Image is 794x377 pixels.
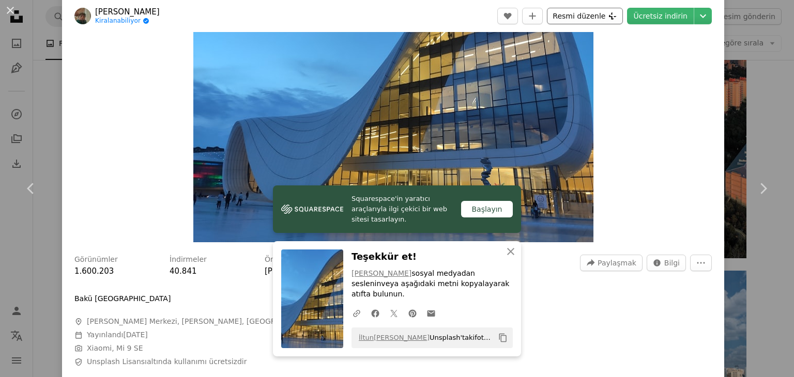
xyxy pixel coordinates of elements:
[95,7,160,17] a: [PERSON_NAME]
[74,8,91,24] img: İltun Hüseyinli'nin profiline git
[475,334,503,341] font: fotoğrafı
[403,303,422,323] a: Pinterest'te paylaş
[74,255,118,263] font: Görünümler
[352,195,447,223] font: Squarespace'in yaratıcı araçlarıyla ilgi çekici bir web sitesi tasarlayın.
[123,331,147,339] font: [DATE]
[494,329,512,347] button: Panoya kopyala
[87,331,123,339] font: Yayınlandı
[690,255,712,271] button: Daha Fazla Eylem
[170,266,197,276] font: 40.841
[352,269,475,288] font: sosyal medyadan seslenin
[664,259,680,267] font: Bilgi
[273,185,521,233] a: Squarespace'in yaratıcı araçlarıyla ilgi çekici bir web sitesi tasarlayın.Başlayın
[430,334,475,341] font: Unsplash'taki
[374,334,430,341] a: [PERSON_NAME]
[647,255,686,271] button: Bu görselle ilgili istatistikler
[366,303,385,323] a: Facebook'ta paylaş
[74,294,171,303] font: Bakü [GEOGRAPHIC_DATA]
[497,8,518,24] button: Beğenmek
[74,266,114,276] font: 1.600.203
[627,8,694,24] a: Ücretsiz indirin
[352,279,509,298] font: veya aşağıdaki metni kopyalayarak atıfta bulunun.
[265,266,378,276] a: [PERSON_NAME] ve İç Mekan
[385,303,403,323] a: Twitter'da paylaş
[87,343,143,354] button: Xiaomi, Mi 9 SE
[598,259,636,267] font: Paylaşmak
[123,331,147,339] time: 29 Temmuz 2020, 01:57:25 GMT+2
[472,205,502,213] font: Başlayın
[359,334,374,341] a: İltun
[147,357,247,366] font: altında kullanımı ücretsizdir
[633,12,688,20] font: Ücretsiz indirin
[732,139,794,238] a: Sonraki
[522,8,543,24] button: Koleksiyona Ekle
[281,201,343,217] img: file-1606177908946-d1eed1cbe4f5image
[580,255,643,271] button: Bu görseli paylaş
[422,303,440,323] a: E-postayla paylaş
[694,8,712,24] button: İndirme boyutunu seçin
[352,269,411,277] a: [PERSON_NAME]
[87,357,147,366] a: Unsplash Lisansı
[265,255,310,263] font: Öne çıkanlar
[87,344,143,352] font: Xiaomi, Mi 9 SE
[352,251,417,262] font: Teşekkür et!
[95,17,141,24] font: Kiralanabiliyor
[553,12,605,20] font: Resmi düzenle
[87,317,403,325] font: [PERSON_NAME] Merkezi, [PERSON_NAME], [GEOGRAPHIC_DATA], [GEOGRAPHIC_DATA]
[547,8,623,24] button: Resmi düzenle
[95,17,160,25] a: Kiralanabiliyor
[170,255,207,263] font: İndirmeler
